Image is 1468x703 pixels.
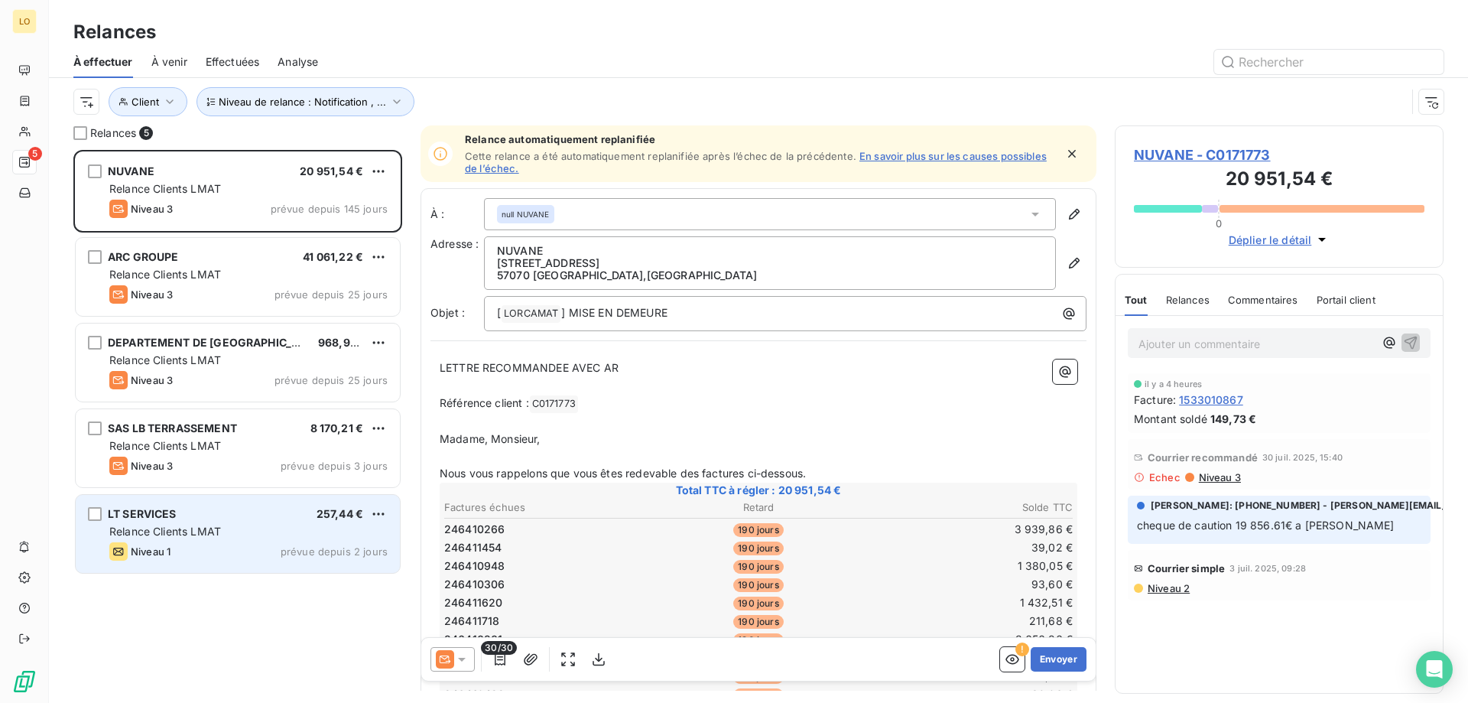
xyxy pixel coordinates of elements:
label: À : [430,207,484,222]
span: Déplier le détail [1229,232,1312,248]
a: En savoir plus sur les causes possibles de l’échec. [465,150,1047,174]
span: NUVANE [108,164,154,177]
span: [ [497,306,501,319]
td: 211,68 € [865,613,1073,630]
span: Nous vous rappelons que vous êtes redevable des factures ci-dessous. [440,467,806,480]
span: C0171773 [530,395,578,413]
span: Facture : [1134,392,1176,408]
span: Relance Clients LMAT [109,525,221,538]
img: Logo LeanPay [12,669,37,694]
span: il y a 4 heures [1145,379,1202,389]
span: 8 170,21 € [310,421,364,434]
span: 20 951,54 € [300,164,363,177]
div: Open Intercom Messenger [1416,651,1453,688]
span: 257,44 € [317,507,363,520]
span: null NUVANE [502,209,550,220]
span: Tout [1125,294,1148,306]
span: 41 061,22 € [303,250,363,263]
span: prévue depuis 25 jours [274,374,388,386]
p: NUVANE [497,245,1043,257]
td: 1 380,05 € [865,558,1073,574]
span: Adresse : [430,237,479,250]
span: Relances [90,125,136,141]
th: Retard [654,500,862,516]
td: 93,60 € [865,576,1073,593]
span: À effectuer [73,54,133,70]
span: 30 juil. 2025, 15:40 [1262,453,1343,462]
span: Effectuées [206,54,260,70]
span: 190 jours [733,633,783,647]
span: SAS LB TERRASSEMENT [108,421,237,434]
span: Relance Clients LMAT [109,182,221,195]
span: ARC GROUPE [108,250,179,263]
span: Niveau de relance : Notification , ... [219,96,386,108]
span: Portail client [1317,294,1375,306]
span: DEPARTEMENT DE [GEOGRAPHIC_DATA] [108,336,323,349]
span: Cette relance a été automatiquement replanifiée après l’échec de la précédente. [465,150,856,162]
span: 246410306 [444,577,505,592]
button: Envoyer [1031,647,1086,672]
span: Commentaires [1228,294,1298,306]
span: À venir [151,54,187,70]
span: 246410422 [444,687,505,702]
td: 39,06 € [865,686,1073,703]
span: 190 jours [733,597,783,610]
span: 5 [28,147,42,161]
span: Relance automatiquement replanifiée [465,133,1055,145]
span: 5 [139,126,153,140]
span: 190 jours [733,523,783,537]
button: Déplier le détail [1224,231,1335,249]
span: NUVANE - C0171773 [1134,145,1424,165]
span: prévue depuis 3 jours [281,460,388,472]
h3: Relances [73,18,156,46]
span: Relances [1166,294,1210,306]
span: 149,73 € [1210,411,1256,427]
span: 190 jours [733,688,783,702]
span: 968,99 € [318,336,367,349]
span: Montant soldé [1134,411,1207,427]
input: Rechercher [1214,50,1444,74]
td: 3 939,86 € [865,521,1073,538]
span: LETTRE RECOMMANDEE AVEC AR [440,361,619,374]
span: 190 jours [733,615,783,629]
span: Niveau 1 [131,545,171,558]
h3: 20 951,54 € [1134,165,1424,196]
span: 1533010867 [1179,392,1243,408]
span: 190 jours [733,560,783,574]
td: 3 656,26 € [865,631,1073,648]
th: Solde TTC [865,500,1073,516]
span: Total TTC à régler : 20 951,54 € [442,483,1075,498]
span: 190 jours [733,578,783,592]
span: 3 juil. 2025, 09:28 [1229,564,1306,573]
span: 0 [1216,217,1222,229]
div: grid [73,150,402,703]
span: 246410266 [444,522,505,537]
span: 190 jours [733,542,783,555]
span: Courrier simple [1148,562,1225,574]
span: Niveau 2 [1146,582,1190,594]
span: Niveau 3 [131,203,173,215]
span: prévue depuis 145 jours [271,203,388,215]
span: Courrier recommandé [1148,451,1258,464]
span: Madame, Monsieur, [440,432,541,445]
span: Relance Clients LMAT [109,353,221,366]
span: Objet : [430,306,465,319]
p: [STREET_ADDRESS] [497,257,1043,269]
td: 1 432,51 € [865,594,1073,611]
span: 30/30 [481,641,517,655]
span: Niveau 3 [1197,471,1241,483]
span: Niveau 3 [131,288,173,301]
span: LORCAMAT [502,305,560,323]
span: Analyse [278,54,318,70]
span: 246411718 [444,613,499,629]
span: LT SERVICES [108,507,177,520]
span: prévue depuis 25 jours [274,288,388,301]
span: Relance Clients LMAT [109,439,221,452]
span: cheque de caution 19 856.61€ a [PERSON_NAME] [1137,519,1395,532]
span: 246410201 [444,632,502,647]
td: 39,02 € [865,539,1073,556]
div: LO [12,9,37,34]
span: Niveau 3 [131,374,173,386]
button: Niveau de relance : Notification , ... [196,87,414,116]
span: 246411620 [444,595,502,610]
